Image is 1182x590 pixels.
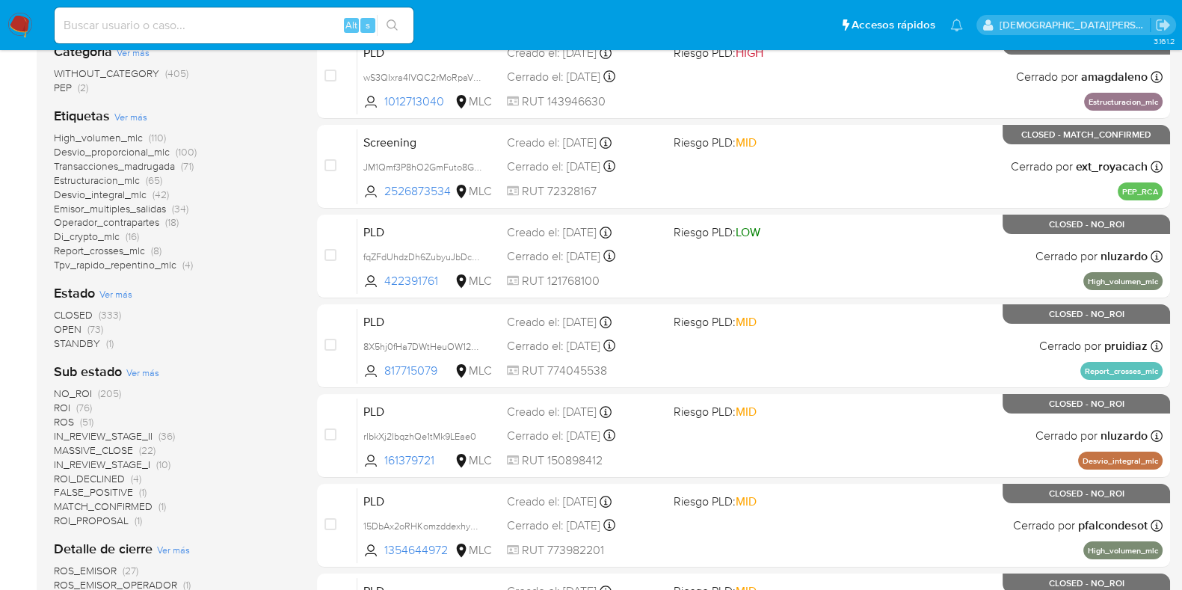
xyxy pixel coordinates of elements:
[950,19,963,31] a: Notificaciones
[1000,18,1151,32] p: cristian.porley@mercadolibre.com
[1153,35,1175,47] span: 3.161.2
[366,18,370,32] span: s
[55,16,413,35] input: Buscar usuario o caso...
[852,17,935,33] span: Accesos rápidos
[345,18,357,32] span: Alt
[1155,17,1171,33] a: Salir
[377,15,407,36] button: search-icon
